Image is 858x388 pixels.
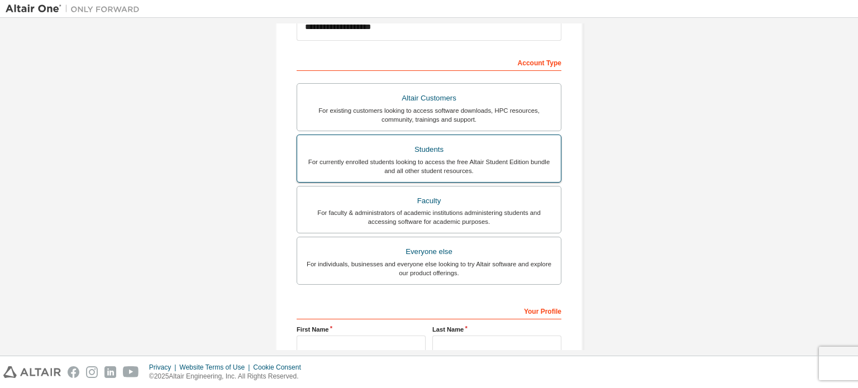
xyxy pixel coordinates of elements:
[304,260,554,277] div: For individuals, businesses and everyone else looking to try Altair software and explore our prod...
[149,372,308,381] p: © 2025 Altair Engineering, Inc. All Rights Reserved.
[304,90,554,106] div: Altair Customers
[3,366,61,378] img: altair_logo.svg
[297,53,561,71] div: Account Type
[253,363,307,372] div: Cookie Consent
[304,157,554,175] div: For currently enrolled students looking to access the free Altair Student Edition bundle and all ...
[86,366,98,378] img: instagram.svg
[68,366,79,378] img: facebook.svg
[179,363,253,372] div: Website Terms of Use
[6,3,145,15] img: Altair One
[123,366,139,378] img: youtube.svg
[149,363,179,372] div: Privacy
[432,325,561,334] label: Last Name
[297,325,426,334] label: First Name
[304,193,554,209] div: Faculty
[104,366,116,378] img: linkedin.svg
[304,106,554,124] div: For existing customers looking to access software downloads, HPC resources, community, trainings ...
[304,208,554,226] div: For faculty & administrators of academic institutions administering students and accessing softwa...
[297,301,561,319] div: Your Profile
[304,244,554,260] div: Everyone else
[304,142,554,157] div: Students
